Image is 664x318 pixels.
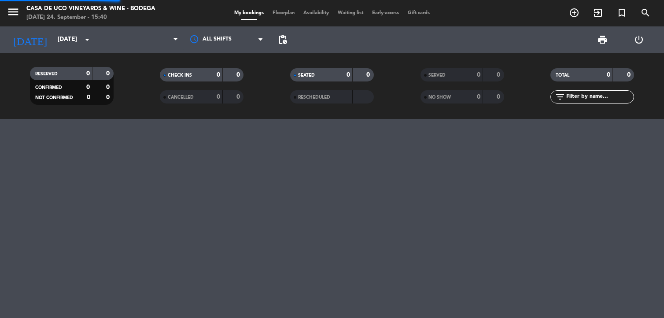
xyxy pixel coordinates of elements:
button: menu [7,5,20,22]
i: menu [7,5,20,18]
i: add_circle_outline [569,7,579,18]
strong: 0 [236,94,242,100]
span: TOTAL [556,73,569,78]
i: filter_list [555,92,565,102]
i: arrow_drop_down [82,34,92,45]
strong: 0 [627,72,632,78]
strong: 0 [347,72,350,78]
strong: 0 [497,94,502,100]
strong: 0 [477,72,480,78]
strong: 0 [236,72,242,78]
span: Availability [299,11,333,15]
span: Early-access [368,11,403,15]
i: exit_to_app [593,7,603,18]
span: SEATED [298,73,315,78]
div: LOG OUT [621,26,657,53]
i: search [640,7,651,18]
input: Filter by name... [565,92,634,102]
span: SERVED [428,73,446,78]
strong: 0 [366,72,372,78]
strong: 0 [87,94,90,100]
span: My bookings [230,11,268,15]
span: NOT CONFIRMED [35,96,73,100]
span: RESERVED [35,72,58,76]
span: CHECK INS [168,73,192,78]
strong: 0 [106,70,111,77]
strong: 0 [106,84,111,90]
span: RESCHEDULED [298,95,330,100]
strong: 0 [607,72,610,78]
i: [DATE] [7,30,53,49]
strong: 0 [217,72,220,78]
div: [DATE] 24. September - 15:40 [26,13,155,22]
strong: 0 [477,94,480,100]
strong: 0 [106,94,111,100]
span: print [597,34,608,45]
span: CONFIRMED [35,85,62,90]
span: pending_actions [277,34,288,45]
i: power_settings_new [634,34,644,45]
span: Floorplan [268,11,299,15]
strong: 0 [86,84,90,90]
span: CANCELLED [168,95,194,100]
i: turned_in_not [616,7,627,18]
span: Gift cards [403,11,434,15]
div: Casa de Uco Vineyards & Wine - Bodega [26,4,155,13]
span: Waiting list [333,11,368,15]
strong: 0 [86,70,90,77]
strong: 0 [217,94,220,100]
strong: 0 [497,72,502,78]
span: NO SHOW [428,95,451,100]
